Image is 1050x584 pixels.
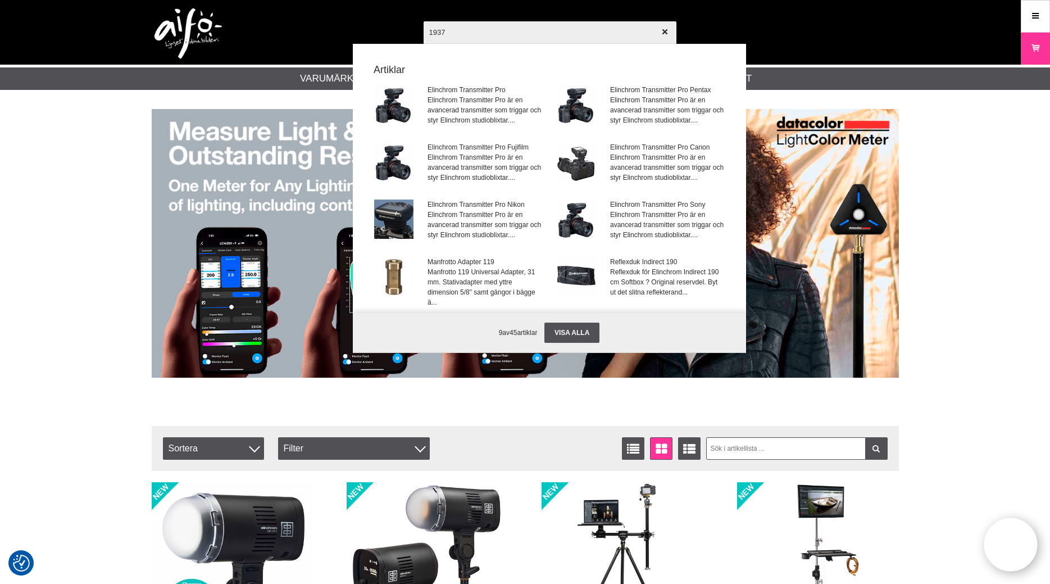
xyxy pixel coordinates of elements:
[428,152,542,183] span: Elinchrom Transmitter Pro är en avancerad transmitter som triggar och styr Elinchrom studioblixta...
[13,555,30,572] img: Revisit consent button
[428,142,542,152] span: Elinchrom Transmitter Pro Fujifilm
[428,95,542,125] span: Elinchrom Transmitter Pro är en avancerad transmitter som triggar och styr Elinchrom studioblixta...
[517,329,537,337] span: artiklar
[544,323,599,343] a: Visa alla
[550,135,731,192] a: Elinchrom Transmitter Pro CanonElinchrom Transmitter Pro är en avancerad transmitter som triggar ...
[550,250,731,315] a: Reflexduk Indirect 190Reflexduk för Elinchrom Indirect 190 cm Softbox ? Original reservdel. Byt u...
[374,257,413,296] img: ma119-spigot-01.jpg
[610,85,724,95] span: Elinchrom Transmitter Pro Pentax
[550,78,731,134] a: Elinchrom Transmitter Pro PentaxElinchrom Transmitter Pro är en avancerad transmitter som triggar...
[499,329,503,337] span: 9
[428,200,542,210] span: Elinchrom Transmitter Pro Nikon
[610,142,724,152] span: Elinchrom Transmitter Pro Canon
[610,200,724,210] span: Elinchrom Transmitter Pro Sony
[428,267,542,307] span: Manfrotto 119 Universal Adapter, 31 mm. Stativadapter med yttre dimension 5/8" samt gängor i bägg...
[154,8,222,59] img: logo.png
[557,142,596,182] img: el19366_05.jpg
[557,200,596,239] img: el19371_02.jpg
[557,85,596,124] img: el19371_02.jpg
[502,329,510,337] span: av
[550,193,731,249] a: Elinchrom Transmitter Pro SonyElinchrom Transmitter Pro är en avancerad transmitter som triggar o...
[510,329,517,337] span: 45
[367,250,549,315] a: Manfrotto Adapter 119Manfrotto 119 Universal Adapter, 31 mm. Stativadapter med yttre dimension 5/...
[610,152,724,183] span: Elinchrom Transmitter Pro är en avancerad transmitter som triggar och styr Elinchrom studioblixta...
[374,85,413,124] img: el19371_02.jpg
[367,78,549,134] a: Elinchrom Transmitter ProElinchrom Transmitter Pro är en avancerad transmitter som triggar och st...
[557,257,596,296] img: elreflexduk.jpg
[428,257,542,267] span: Manfrotto Adapter 119
[374,200,413,239] img: el19369_010.jpg
[13,553,30,573] button: Samtyckesinställningar
[610,257,724,267] span: Reflexduk Indirect 190
[428,210,542,240] span: Elinchrom Transmitter Pro är en avancerad transmitter som triggar och styr Elinchrom studioblixta...
[610,210,724,240] span: Elinchrom Transmitter Pro är en avancerad transmitter som triggar och styr Elinchrom studioblixta...
[300,71,367,86] a: Varumärken
[367,62,732,78] strong: Artiklar
[610,267,724,297] span: Reflexduk för Elinchrom Indirect 190 cm Softbox ? Original reservdel. Byt ut det slitna reflekter...
[610,95,724,125] span: Elinchrom Transmitter Pro är en avancerad transmitter som triggar och styr Elinchrom studioblixta...
[374,142,413,182] img: el19371_02.jpg
[367,135,549,192] a: Elinchrom Transmitter Pro FujifilmElinchrom Transmitter Pro är en avancerad transmitter som trigg...
[424,12,676,52] input: Sök produkter ...
[367,193,549,249] a: Elinchrom Transmitter Pro NikonElinchrom Transmitter Pro är en avancerad transmitter som triggar ...
[428,85,542,95] span: Elinchrom Transmitter Pro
